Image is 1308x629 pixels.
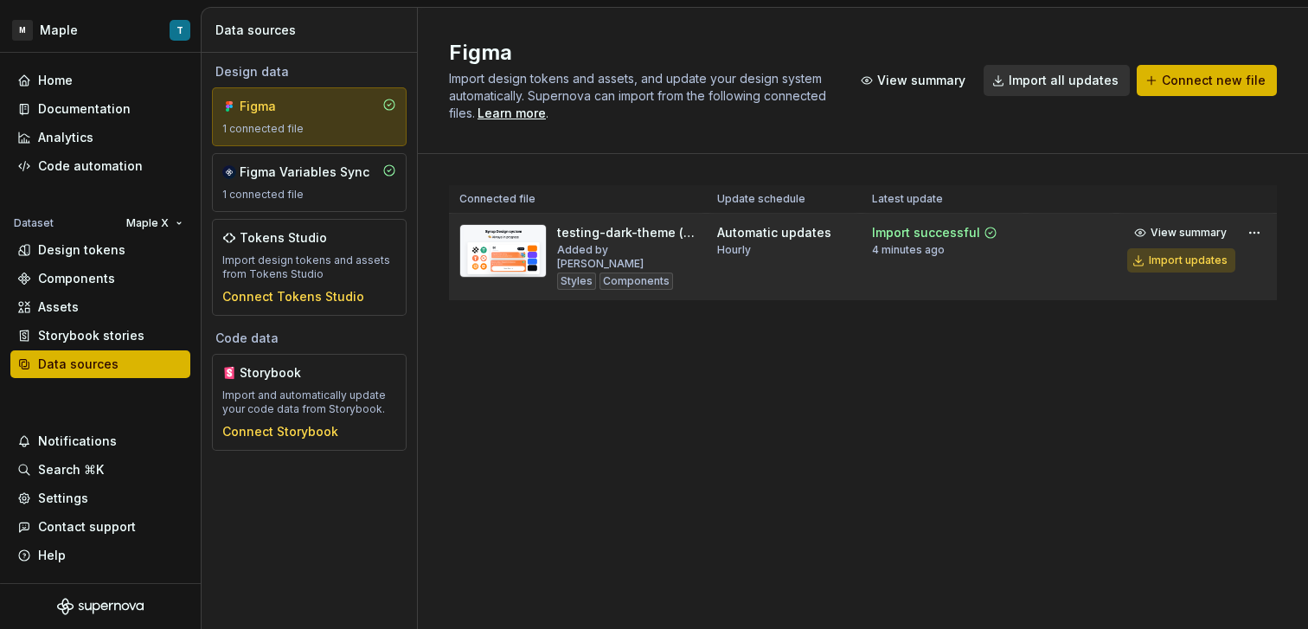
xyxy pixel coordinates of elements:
div: Dataset [14,216,54,230]
div: Data sources [215,22,410,39]
div: Help [38,547,66,564]
a: Assets [10,293,190,321]
div: Home [38,72,73,89]
span: . [475,107,548,120]
a: Figma Variables Sync1 connected file [212,153,407,212]
a: Analytics [10,124,190,151]
a: Documentation [10,95,190,123]
div: Added by [PERSON_NAME] [557,243,696,271]
a: Home [10,67,190,94]
div: 1 connected file [222,188,396,202]
div: Storybook stories [38,327,144,344]
button: Notifications [10,427,190,455]
button: MMapleT [3,11,197,48]
div: 1 connected file [222,122,396,136]
div: Settings [38,490,88,507]
a: StorybookImport and automatically update your code data from Storybook.Connect Storybook [212,354,407,451]
div: Design data [212,63,407,80]
svg: Supernova Logo [57,598,144,615]
a: Design tokens [10,236,190,264]
a: Data sources [10,350,190,378]
span: Connect new file [1162,72,1266,89]
span: Import all updates [1009,72,1119,89]
div: Search ⌘K [38,461,104,478]
div: Assets [38,298,79,316]
th: Update schedule [707,185,862,214]
div: Contact support [38,518,136,536]
button: View summary [852,65,977,96]
button: Import all updates [984,65,1130,96]
div: Import and automatically update your code data from Storybook. [222,388,396,416]
button: View summary [1127,221,1235,245]
a: Code automation [10,152,190,180]
div: Storybook [240,364,323,382]
h2: Figma [449,39,831,67]
button: Maple X [119,211,190,235]
div: testing-dark-theme (supernova) [557,224,696,241]
div: T [176,23,183,37]
div: Figma Variables Sync [240,164,369,181]
button: Connect Storybook [222,423,338,440]
th: Connected file [449,185,707,214]
button: Contact support [10,513,190,541]
div: Tokens Studio [240,229,327,247]
div: Code automation [38,157,143,175]
span: Maple X [126,216,169,230]
th: Latest update [862,185,1026,214]
button: Search ⌘K [10,456,190,484]
div: Analytics [38,129,93,146]
div: Figma [240,98,323,115]
div: Import design tokens and assets from Tokens Studio [222,254,396,281]
div: Design tokens [38,241,125,259]
a: Settings [10,485,190,512]
a: Learn more [478,105,546,122]
div: Automatic updates [717,224,831,241]
div: Import updates [1149,254,1228,267]
div: Components [38,270,115,287]
span: View summary [877,72,965,89]
span: View summary [1151,226,1227,240]
div: 4 minutes ago [872,243,945,257]
a: Storybook stories [10,322,190,350]
div: Hourly [717,243,751,257]
button: Connect Tokens Studio [222,288,364,305]
div: Import successful [872,224,980,241]
button: Help [10,542,190,569]
a: Figma1 connected file [212,87,407,146]
a: Components [10,265,190,292]
div: Styles [557,273,596,290]
div: Maple [40,22,78,39]
button: Connect new file [1137,65,1277,96]
div: Documentation [38,100,131,118]
a: Tokens StudioImport design tokens and assets from Tokens StudioConnect Tokens Studio [212,219,407,316]
button: Import updates [1127,248,1235,273]
div: Code data [212,330,407,347]
div: M [12,20,33,41]
div: Components [599,273,673,290]
div: Data sources [38,356,119,373]
div: Notifications [38,433,117,450]
span: Import design tokens and assets, and update your design system automatically. Supernova can impor... [449,71,830,120]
